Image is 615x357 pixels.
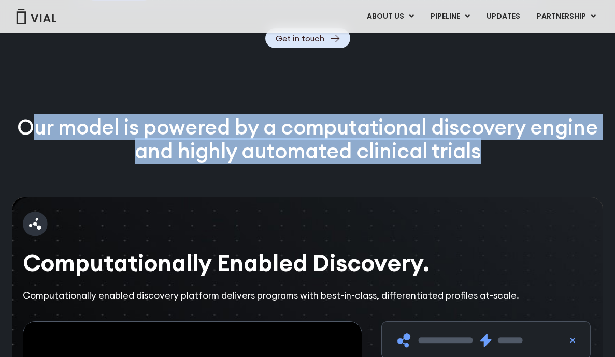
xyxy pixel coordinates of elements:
[12,115,603,163] p: Our model is powered by a computational discovery engine and highly automated clinical trials
[23,212,48,236] img: molecule-icon
[16,9,57,24] img: Vial Logo
[23,289,592,302] p: Computationally enabled discovery platform delivers programs with best-in-class, differentiated p...
[265,28,350,48] a: Get in touch
[528,8,604,25] a: PARTNERSHIPMenu Toggle
[359,8,422,25] a: ABOUT USMenu Toggle
[478,8,528,25] a: UPDATES
[23,247,592,278] h2: Computationally Enabled Discovery.
[422,8,478,25] a: PIPELINEMenu Toggle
